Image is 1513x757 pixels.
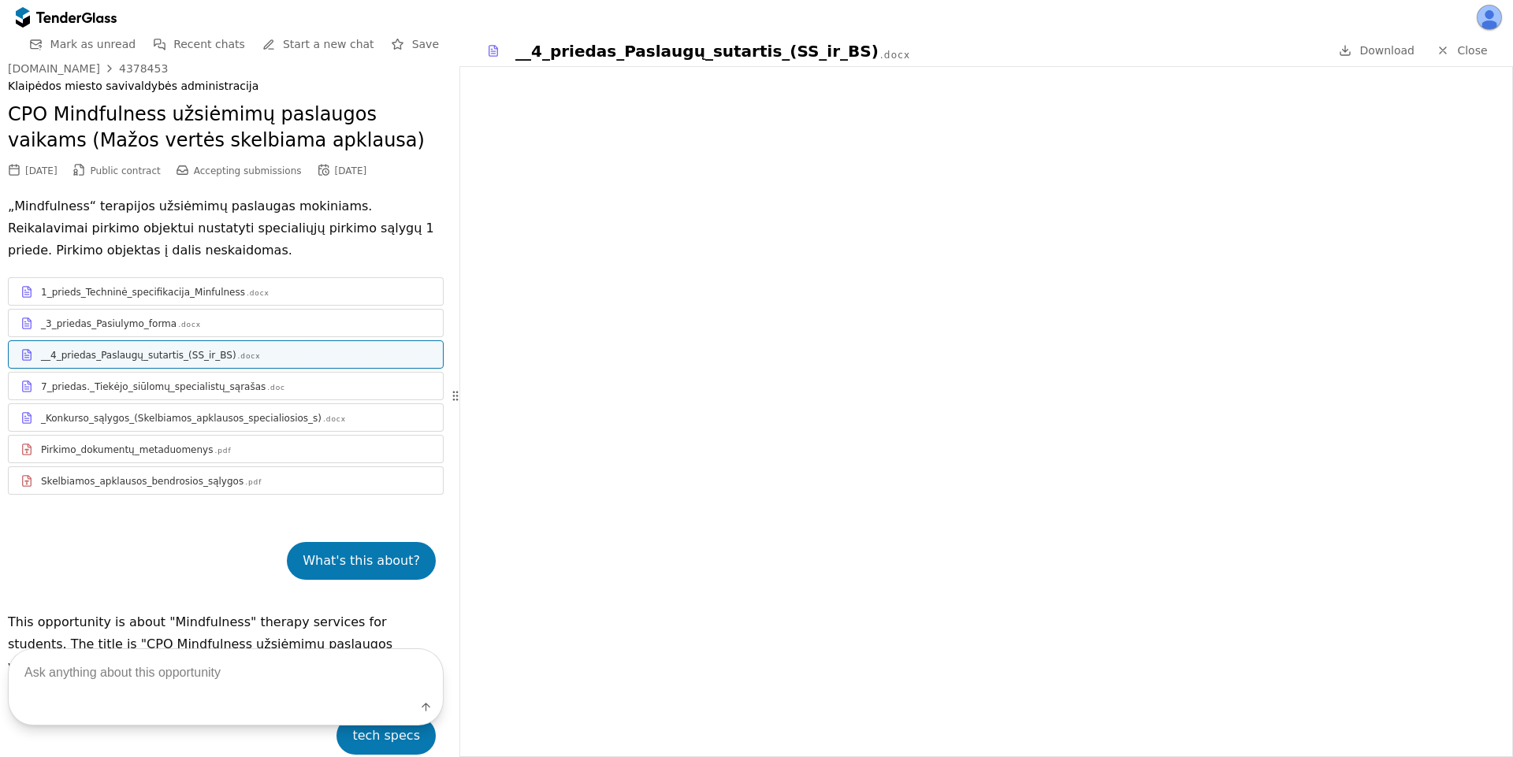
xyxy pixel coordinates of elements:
[194,165,302,176] span: Accepting submissions
[173,38,245,50] span: Recent chats
[8,80,444,93] div: Klaipėdos miesto savivaldybės administracija
[119,63,168,74] div: 4378453
[41,286,245,299] div: 1_prieds_Techninė_specifikacija_Minfulness
[303,550,420,572] div: What's this about?
[1457,44,1487,57] span: Close
[258,35,379,54] a: Start a new chat
[1359,44,1414,57] span: Download
[267,383,285,393] div: .doc
[8,309,444,337] a: _3_priedas_Pasiulymo_forma.docx
[41,475,243,488] div: Skelbiamos_apklausos_bendrosios_sąlygos
[8,63,100,74] div: [DOMAIN_NAME]
[247,288,270,299] div: .docx
[25,35,141,54] button: Mark as unread
[880,49,910,62] div: .docx
[8,611,444,677] p: This opportunity is about "Mindfulness" therapy services for students. The title is "CPO Mindfuln...
[323,414,346,425] div: .docx
[41,443,213,456] div: Pirkimo_dokumentų_metaduomenys
[8,435,444,463] a: Pirkimo_dokumentų_metaduomenys.pdf
[8,340,444,369] a: __4_priedas_Paslaugų_sutartis_(SS_ir_BS).docx
[8,403,444,432] a: _Konkurso_sąlygos_(Skelbiamos_apklausos_specialiosios_s).docx
[8,277,444,306] a: 1_prieds_Techninė_specifikacija_Minfulness.docx
[8,62,168,75] a: [DOMAIN_NAME]4378453
[91,165,161,176] span: Public contract
[8,102,444,154] h2: CPO Mindfulness užsiėmimų paslaugos vaikams (Mažos vertės skelbiama apklausa)
[1427,41,1497,61] a: Close
[41,349,236,362] div: __4_priedas_Paslaugų_sutartis_(SS_ir_BS)
[50,38,136,50] span: Mark as unread
[387,35,444,54] button: Save
[25,165,58,176] div: [DATE]
[214,446,231,456] div: .pdf
[245,477,262,488] div: .pdf
[41,317,177,330] div: _3_priedas_Pasiulymo_forma
[335,165,367,176] div: [DATE]
[178,320,201,330] div: .docx
[41,380,266,393] div: 7_priedas._Tiekėjo_siūlomų_specialistų_sąrašas
[8,466,444,495] a: Skelbiamos_apklausos_bendrosios_sąlygos.pdf
[283,38,374,50] span: Start a new chat
[8,195,444,262] p: „Mindfulness“ terapijos užsiėmimų paslaugas mokiniams. Reikalavimai pirkimo objektui nustatyti sp...
[238,351,261,362] div: .docx
[515,40,879,62] div: __4_priedas_Paslaugų_sutartis_(SS_ir_BS)
[8,372,444,400] a: 7_priedas._Tiekėjo_siūlomų_specialistų_sąrašas.doc
[148,35,250,54] button: Recent chats
[412,38,439,50] span: Save
[41,412,322,425] div: _Konkurso_sąlygos_(Skelbiamos_apklausos_specialiosios_s)
[1334,41,1419,61] a: Download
